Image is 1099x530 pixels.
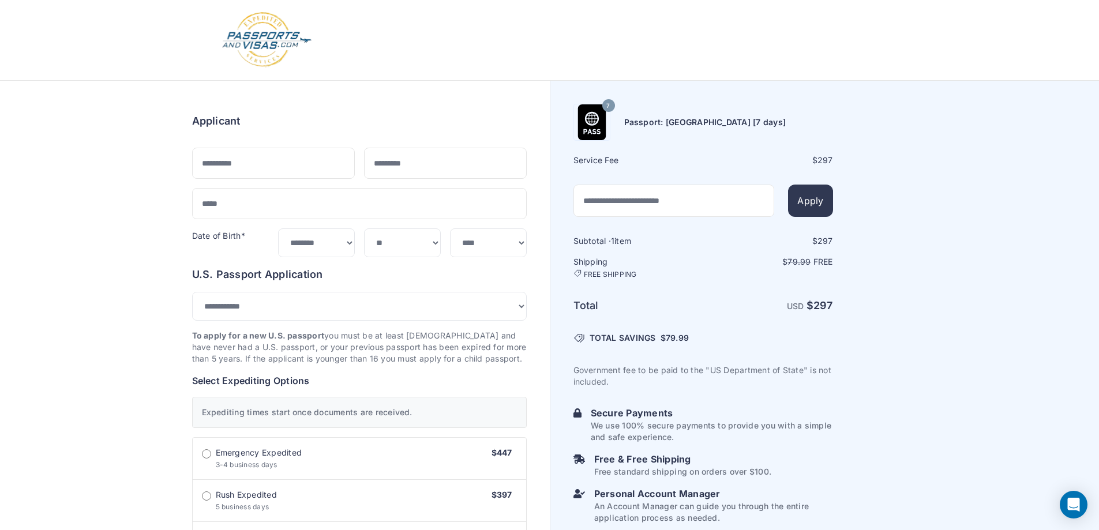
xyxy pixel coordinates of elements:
span: 297 [817,236,833,246]
img: Product Name [574,104,610,140]
h6: Shipping [573,256,702,279]
span: FREE SHIPPING [584,270,637,279]
span: 297 [813,299,833,311]
button: Apply [788,185,832,217]
span: $447 [492,448,512,457]
span: 79.99 [666,333,689,343]
h6: Personal Account Manager [594,487,833,501]
span: 297 [817,155,833,165]
span: Free [813,257,833,266]
h6: Total [573,298,702,314]
strong: $ [807,299,833,311]
span: $ [661,332,689,344]
span: TOTAL SAVINGS [590,332,656,344]
h6: Passport: [GEOGRAPHIC_DATA] [7 days] [624,116,786,128]
span: Emergency Expedited [216,447,302,458]
div: Expediting times start once documents are received. [192,397,527,428]
span: 79.99 [787,257,811,266]
span: $397 [492,490,512,499]
p: $ [704,256,833,268]
p: Government fee to be paid to the "US Department of State" is not included. [573,364,833,388]
span: 5 business days [216,502,269,511]
span: 7 [606,99,610,114]
h6: Secure Payments [591,406,833,420]
p: We use 100% secure payments to provide you with a simple and safe experience. [591,420,833,443]
strong: To apply for a new U.S. passport [192,330,325,340]
label: Date of Birth* [192,231,245,240]
p: you must be at least [DEMOGRAPHIC_DATA] and have never had a U.S. passport, or your previous pass... [192,330,527,364]
h6: U.S. Passport Application [192,266,527,283]
span: 1 [611,236,614,246]
span: Rush Expedited [216,489,277,501]
h6: Service Fee [573,155,702,166]
h6: Applicant [192,113,241,129]
p: Free standard shipping on orders over $100. [594,466,771,478]
p: An Account Manager can guide you through the entire application process as needed. [594,501,833,524]
div: Open Intercom Messenger [1060,491,1087,518]
span: USD [787,301,804,311]
h6: Select Expediting Options [192,374,527,388]
span: 3-4 business days [216,460,277,469]
img: Logo [221,12,313,69]
h6: Subtotal · item [573,235,702,247]
h6: Free & Free Shipping [594,452,771,466]
div: $ [704,155,833,166]
div: $ [704,235,833,247]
